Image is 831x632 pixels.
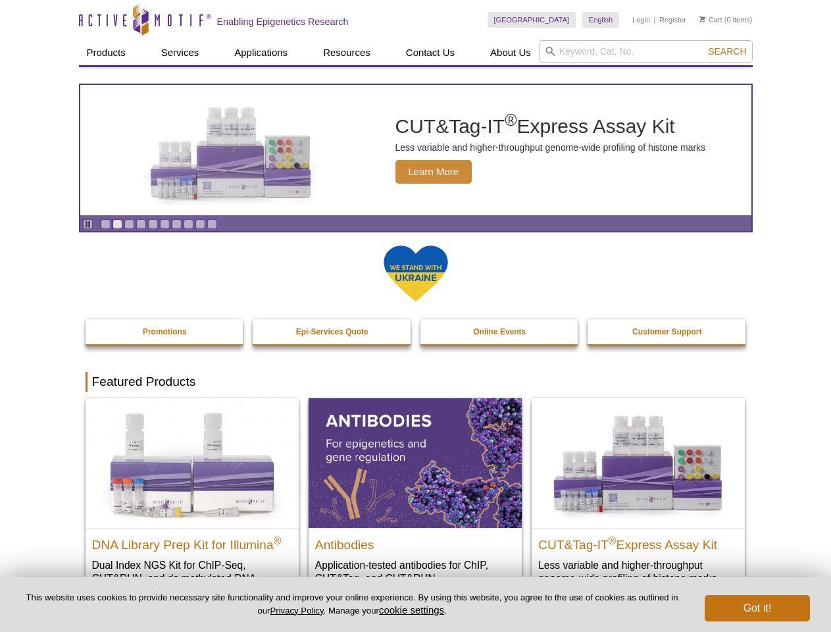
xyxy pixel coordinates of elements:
h2: CUT&Tag-IT Express Assay Kit [538,532,738,552]
sup: ® [505,111,516,129]
h2: Featured Products [86,372,746,392]
a: Services [153,40,207,65]
img: We Stand With Ukraine [383,244,449,303]
button: Got it! [705,595,810,621]
strong: Online Events [473,327,526,336]
a: Products [79,40,134,65]
sup: ® [274,535,282,546]
h2: DNA Library Prep Kit for Illumina [92,532,292,552]
span: Learn More [395,160,472,184]
a: Go to slide 10 [207,219,217,229]
a: Toggle autoplay [83,219,93,229]
a: English [582,12,619,28]
h2: Antibodies [315,532,515,552]
p: Application-tested antibodies for ChIP, CUT&Tag, and CUT&RUN. [315,558,515,585]
h2: Enabling Epigenetics Research [217,16,349,28]
a: Go to slide 6 [160,219,170,229]
a: Go to slide 5 [148,219,158,229]
a: Go to slide 7 [172,219,182,229]
p: Less variable and higher-throughput genome-wide profiling of histone marks [395,142,706,153]
li: (0 items) [699,12,753,28]
a: Login [632,15,650,24]
p: Less variable and higher-throughput genome-wide profiling of histone marks​. [538,558,738,585]
img: All Antibodies [309,398,522,527]
a: Epi-Services Quote [253,319,412,344]
a: Register [659,15,686,24]
a: About Us [482,40,539,65]
strong: Customer Support [632,327,701,336]
a: Resources [315,40,378,65]
li: | [654,12,656,28]
a: Applications [226,40,295,65]
a: Contact Us [398,40,463,65]
a: Promotions [86,319,245,344]
img: CUT&Tag-IT® Express Assay Kit [532,398,745,527]
button: Search [704,45,750,57]
a: Go to slide 8 [184,219,193,229]
h2: CUT&Tag-IT Express Assay Kit [395,117,706,136]
strong: Epi-Services Quote [296,327,368,336]
a: Privacy Policy [270,606,323,616]
a: Go to slide 1 [101,219,111,229]
p: Dual Index NGS Kit for ChIP-Seq, CUT&RUN, and ds methylated DNA assays. [92,558,292,598]
a: Go to slide 2 [113,219,122,229]
article: CUT&Tag-IT Express Assay Kit [80,85,751,215]
a: DNA Library Prep Kit for Illumina DNA Library Prep Kit for Illumina® Dual Index NGS Kit for ChIP-... [86,398,299,611]
a: Cart [699,15,722,24]
a: All Antibodies Antibodies Application-tested antibodies for ChIP, CUT&Tag, and CUT&RUN. [309,398,522,598]
img: DNA Library Prep Kit for Illumina [86,398,299,527]
strong: Promotions [143,327,187,336]
a: Go to slide 9 [195,219,205,229]
span: Search [708,46,746,57]
a: Go to slide 3 [124,219,134,229]
button: cookie settings [379,604,444,616]
a: Online Events [420,319,580,344]
img: CUT&Tag-IT Express Assay Kit [122,78,340,223]
a: CUT&Tag-IT® Express Assay Kit CUT&Tag-IT®Express Assay Kit Less variable and higher-throughput ge... [532,398,745,598]
sup: ® [609,535,617,546]
input: Keyword, Cat. No. [539,40,753,63]
a: Customer Support [588,319,747,344]
a: CUT&Tag-IT Express Assay Kit CUT&Tag-IT®Express Assay Kit Less variable and higher-throughput gen... [80,85,751,215]
a: [GEOGRAPHIC_DATA] [488,12,576,28]
p: This website uses cookies to provide necessary site functionality and improve your online experie... [21,592,683,617]
img: Your Cart [699,16,705,22]
a: Go to slide 4 [136,219,146,229]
